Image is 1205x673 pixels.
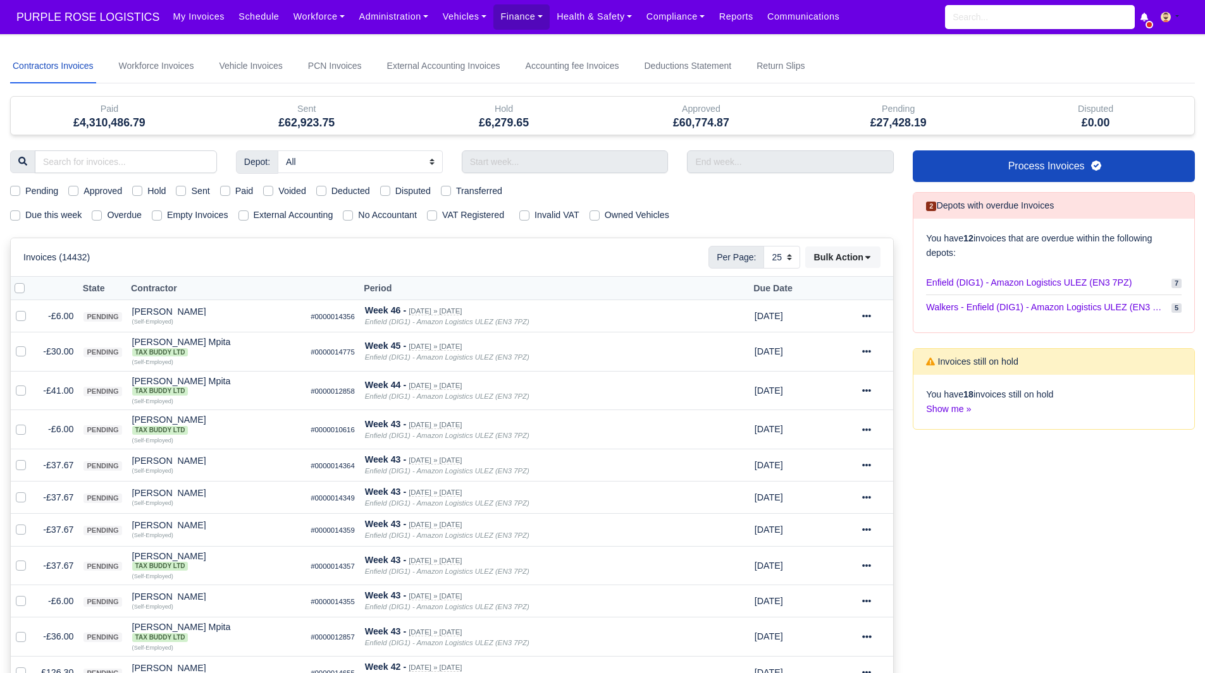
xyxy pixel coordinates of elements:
[409,521,462,529] small: [DATE] » [DATE]
[945,5,1135,29] input: Search...
[365,305,406,315] strong: Week 46 -
[167,208,228,222] label: Empty Invoices
[523,49,622,83] a: Accounting fee Invoices
[963,389,973,399] strong: 18
[926,356,1018,367] h6: Invoices still on hold
[365,590,406,600] strong: Week 43 -
[83,526,121,535] span: pending
[926,276,1132,290] span: Enfield (DIG1) - Amazon Logistics ULEZ (EN3 7PZ)
[442,208,504,222] label: VAT Registered
[755,346,783,356] span: 1 month from now
[385,49,503,83] a: External Accounting Invoices
[83,425,121,435] span: pending
[1006,102,1185,116] div: Disputed
[365,603,529,610] i: Enfield (DIG1) - Amazon Logistics ULEZ (EN3 7PZ)
[311,562,355,570] small: #0000014357
[132,307,301,316] div: [PERSON_NAME]
[913,150,1195,182] a: Process Invoices
[36,617,78,657] td: -£36.00
[218,116,396,130] h5: £62,923.75
[493,4,550,29] a: Finance
[132,532,173,538] small: (Self-Employed)
[365,567,529,575] i: Enfield (DIG1) - Amazon Logistics ULEZ (EN3 7PZ)
[36,514,78,546] td: -£37.67
[365,662,406,672] strong: Week 42 -
[365,639,529,646] i: Enfield (DIG1) - Amazon Logistics ULEZ (EN3 7PZ)
[365,555,406,565] strong: Week 43 -
[760,4,847,29] a: Communications
[20,102,199,116] div: Paid
[25,208,82,222] label: Due this week
[83,633,121,642] span: pending
[365,419,406,429] strong: Week 43 -
[132,521,301,530] div: [PERSON_NAME]
[926,202,936,211] span: 2
[409,664,462,672] small: [DATE] » [DATE]
[35,150,217,173] input: Search for invoices...
[132,377,301,396] div: [PERSON_NAME] Mpita
[216,49,285,83] a: Vehicle Invoices
[365,341,406,351] strong: Week 45 -
[36,300,78,332] td: -£6.00
[83,461,121,471] span: pending
[641,49,734,83] a: Deductions Statement
[755,561,783,571] span: 3 weeks from now
[365,531,529,539] i: Enfield (DIG1) - Amazon Logistics ULEZ (EN3 7PZ)
[287,4,352,29] a: Workforce
[755,460,783,470] span: 3 weeks from now
[358,208,417,222] label: No Accountant
[278,184,306,198] label: Voided
[83,387,121,396] span: pending
[550,4,640,29] a: Health & Safety
[306,49,364,83] a: PCN Invoices
[602,97,800,135] div: Approved
[809,102,987,116] div: Pending
[409,488,462,497] small: [DATE] » [DATE]
[926,300,1166,315] span: Walkers - Enfield (DIG1) - Amazon Logistics ULEZ (EN3 7PZ)
[365,487,406,497] strong: Week 43 -
[311,633,355,641] small: #0000012857
[436,4,494,29] a: Vehicles
[132,488,301,497] div: [PERSON_NAME]
[132,456,301,465] div: [PERSON_NAME]
[36,449,78,482] td: -£37.67
[311,348,355,356] small: #0000014775
[36,371,78,410] td: -£41.00
[127,277,306,300] th: Contractor
[10,5,166,30] a: PURPLE ROSE LOGISTICS
[415,102,593,116] div: Hold
[36,585,78,617] td: -£6.00
[20,116,199,130] h5: £4,310,486.79
[805,246,881,268] div: Bulk Action
[331,184,370,198] label: Deducted
[132,552,301,571] div: [PERSON_NAME] Tax Buddy Ltd
[365,318,529,325] i: Enfield (DIG1) - Amazon Logistics ULEZ (EN3 7PZ)
[395,184,431,198] label: Disputed
[132,398,173,404] small: (Self-Employed)
[755,524,783,535] span: 3 weeks from now
[1171,279,1182,288] span: 7
[415,116,593,130] h5: £6,279.65
[218,102,396,116] div: Sent
[535,208,579,222] label: Invalid VAT
[913,375,1194,429] div: You have invoices still on hold
[612,102,790,116] div: Approved
[36,482,78,514] td: -£37.67
[147,184,166,198] label: Hold
[311,494,355,502] small: #0000014349
[23,252,90,263] h6: Invoices (14432)
[809,116,987,130] h5: £27,428.19
[83,348,121,357] span: pending
[83,597,121,607] span: pending
[612,116,790,130] h5: £60,774.87
[132,415,301,434] div: [PERSON_NAME] Tax Buddy Ltd
[462,150,669,173] input: Start week...
[132,603,173,610] small: (Self-Employed)
[456,184,502,198] label: Transferred
[311,313,355,320] small: #0000014356
[191,184,209,198] label: Sent
[132,622,301,641] div: [PERSON_NAME] Mpita Tax Buddy Ltd
[405,97,603,135] div: Hold
[755,311,783,321] span: 1 month from now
